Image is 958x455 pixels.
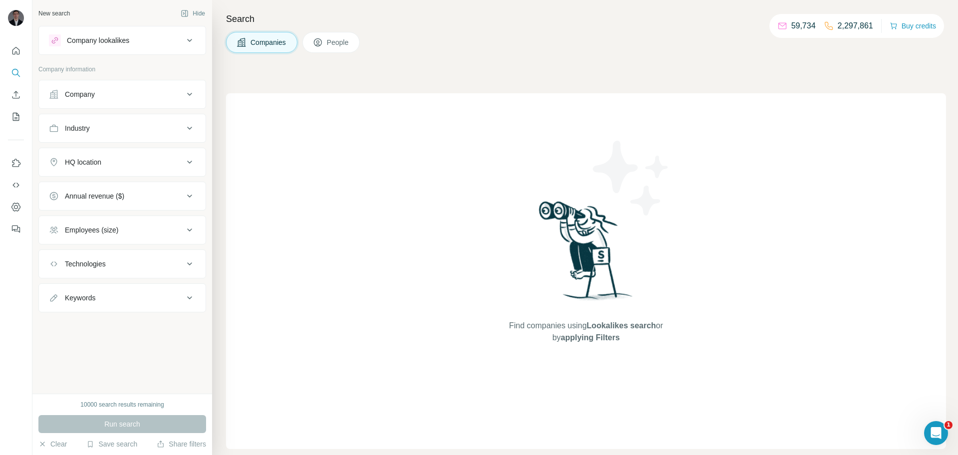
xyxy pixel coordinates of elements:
[65,191,124,201] div: Annual revenue ($)
[8,10,24,26] img: Avatar
[587,321,656,330] span: Lookalikes search
[38,439,67,449] button: Clear
[8,64,24,82] button: Search
[890,19,936,33] button: Buy credits
[39,286,206,310] button: Keywords
[8,108,24,126] button: My lists
[39,116,206,140] button: Industry
[65,225,118,235] div: Employees (size)
[8,220,24,238] button: Feedback
[39,184,206,208] button: Annual revenue ($)
[506,320,666,344] span: Find companies using or by
[8,176,24,194] button: Use Surfe API
[8,198,24,216] button: Dashboard
[39,150,206,174] button: HQ location
[8,42,24,60] button: Quick start
[838,20,873,32] p: 2,297,861
[586,133,676,223] img: Surfe Illustration - Stars
[791,20,816,32] p: 59,734
[65,293,95,303] div: Keywords
[174,6,212,21] button: Hide
[8,86,24,104] button: Enrich CSV
[290,2,428,24] div: Watch our October Product update
[534,199,638,310] img: Surfe Illustration - Woman searching with binoculars
[8,154,24,172] button: Use Surfe on LinkedIn
[65,259,106,269] div: Technologies
[39,28,206,52] button: Company lookalikes
[86,439,137,449] button: Save search
[945,421,953,429] span: 1
[80,400,164,409] div: 10000 search results remaining
[327,37,350,47] span: People
[65,157,101,167] div: HQ location
[39,252,206,276] button: Technologies
[39,218,206,242] button: Employees (size)
[67,35,129,45] div: Company lookalikes
[65,123,90,133] div: Industry
[39,82,206,106] button: Company
[226,12,946,26] h4: Search
[65,89,95,99] div: Company
[250,37,287,47] span: Companies
[561,333,620,342] span: applying Filters
[924,421,948,445] iframe: Intercom live chat
[38,65,206,74] p: Company information
[38,9,70,18] div: New search
[157,439,206,449] button: Share filters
